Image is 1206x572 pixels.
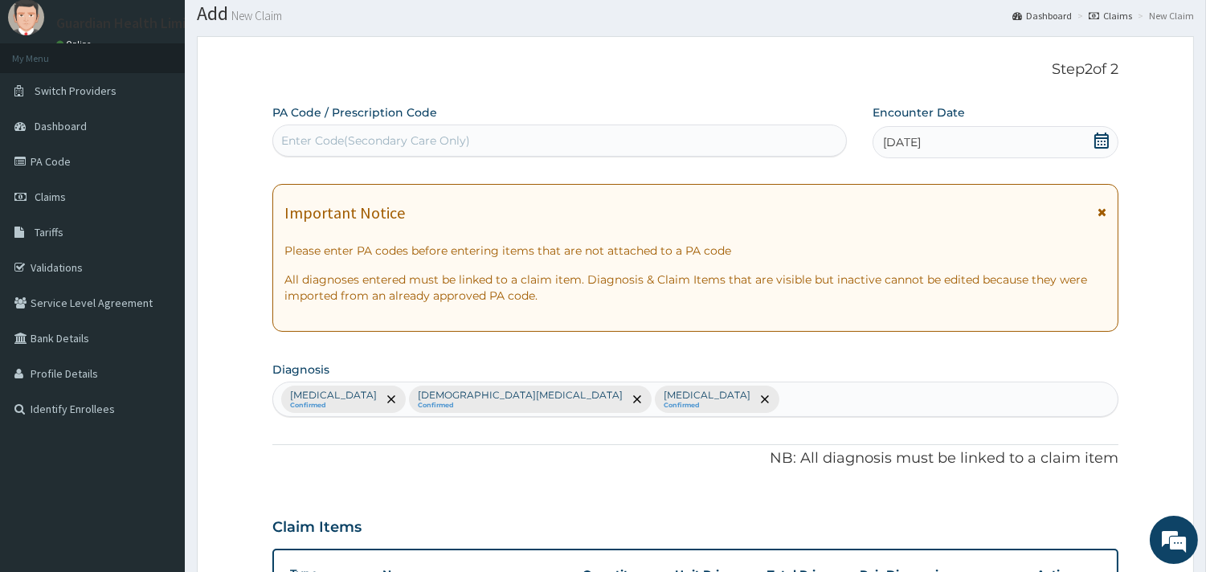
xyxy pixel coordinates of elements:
[272,61,1118,79] p: Step 2 of 2
[56,16,208,31] p: Guardian Health Limited
[290,389,377,402] p: [MEDICAL_DATA]
[272,448,1118,469] p: NB: All diagnosis must be linked to a claim item
[272,519,362,537] h3: Claim Items
[272,104,437,121] label: PA Code / Prescription Code
[1134,9,1194,22] li: New Claim
[284,243,1106,259] p: Please enter PA codes before entering items that are not attached to a PA code
[873,104,965,121] label: Encounter Date
[228,10,282,22] small: New Claim
[56,39,95,50] a: Online
[384,392,399,407] span: remove selection option
[883,134,921,150] span: [DATE]
[93,179,222,341] span: We're online!
[35,225,63,239] span: Tariffs
[35,190,66,204] span: Claims
[418,402,623,410] small: Confirmed
[30,80,65,121] img: d_794563401_company_1708531726252_794563401
[758,392,772,407] span: remove selection option
[284,272,1106,304] p: All diagnoses entered must be linked to a claim item. Diagnosis & Claim Items that are visible bu...
[197,3,1194,24] h1: Add
[281,133,470,149] div: Enter Code(Secondary Care Only)
[8,392,306,448] textarea: Type your message and hit 'Enter'
[35,84,117,98] span: Switch Providers
[1089,9,1132,22] a: Claims
[35,119,87,133] span: Dashboard
[664,402,750,410] small: Confirmed
[290,402,377,410] small: Confirmed
[664,389,750,402] p: [MEDICAL_DATA]
[272,362,329,378] label: Diagnosis
[264,8,302,47] div: Minimize live chat window
[418,389,623,402] p: [DEMOGRAPHIC_DATA][MEDICAL_DATA]
[1012,9,1072,22] a: Dashboard
[630,392,644,407] span: remove selection option
[84,90,270,111] div: Chat with us now
[284,204,405,222] h1: Important Notice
